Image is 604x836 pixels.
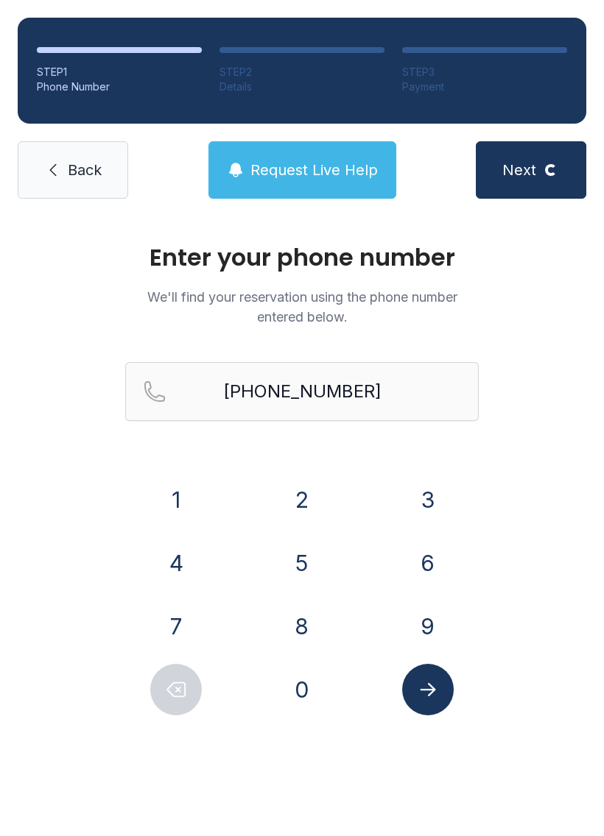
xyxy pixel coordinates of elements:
[276,474,328,525] button: 2
[502,160,536,180] span: Next
[125,246,479,269] h1: Enter your phone number
[402,474,454,525] button: 3
[37,79,202,94] div: Phone Number
[150,601,202,652] button: 7
[402,65,567,79] div: STEP 3
[276,601,328,652] button: 8
[402,664,454,715] button: Submit lookup form
[150,474,202,525] button: 1
[276,537,328,589] button: 5
[150,664,202,715] button: Delete number
[220,65,384,79] div: STEP 2
[150,537,202,589] button: 4
[37,65,202,79] div: STEP 1
[220,79,384,94] div: Details
[276,664,328,715] button: 0
[402,537,454,589] button: 6
[125,287,479,327] p: We'll find your reservation using the phone number entered below.
[402,79,567,94] div: Payment
[68,160,102,180] span: Back
[250,160,378,180] span: Request Live Help
[125,362,479,421] input: Reservation phone number
[402,601,454,652] button: 9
